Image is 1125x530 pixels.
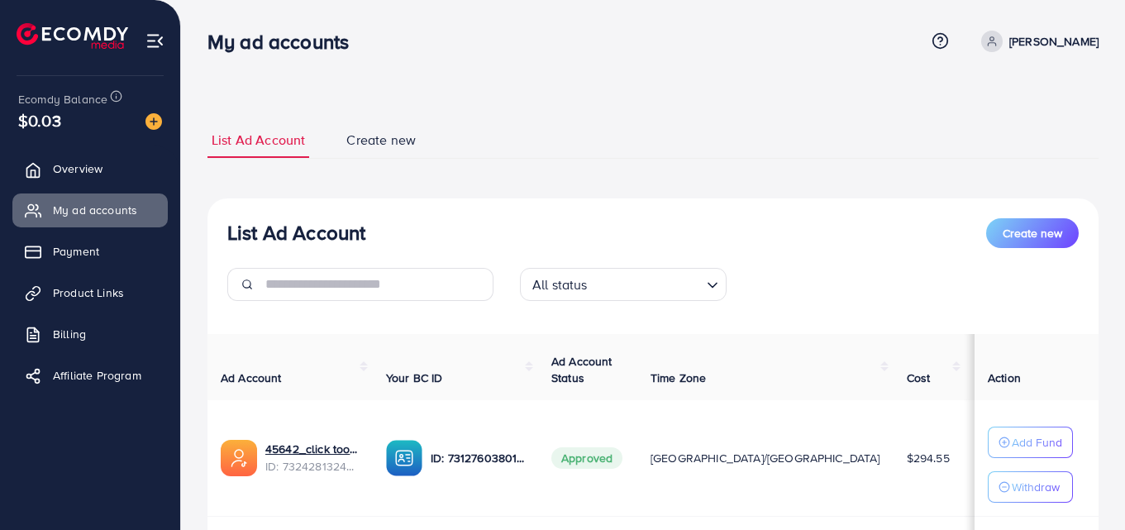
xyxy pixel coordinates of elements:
button: Withdraw [988,471,1073,503]
button: Add Fund [988,427,1073,458]
p: Add Fund [1012,432,1062,452]
a: 45642_click too shop 2_1705317160975 [265,441,360,457]
span: Time Zone [651,370,706,386]
p: ID: 7312760380101771265 [431,448,525,468]
div: <span class='underline'>45642_click too shop 2_1705317160975</span></br>7324281324339003394 [265,441,360,475]
span: My ad accounts [53,202,137,218]
span: Payment [53,243,99,260]
p: Withdraw [1012,477,1060,497]
span: Approved [551,447,622,469]
span: Create new [346,131,416,150]
span: ID: 7324281324339003394 [265,458,360,475]
a: Payment [12,235,168,268]
span: Your BC ID [386,370,443,386]
span: Overview [53,160,102,177]
span: $294.55 [907,450,950,466]
span: Product Links [53,284,124,301]
a: My ad accounts [12,193,168,227]
h3: My ad accounts [207,30,362,54]
span: Affiliate Program [53,367,141,384]
div: Search for option [520,268,727,301]
h3: List Ad Account [227,221,365,245]
a: Billing [12,318,168,351]
span: Ad Account Status [551,353,613,386]
span: List Ad Account [212,131,305,150]
span: Cost [907,370,931,386]
a: Overview [12,152,168,185]
button: Create new [986,218,1079,248]
input: Search for option [593,270,700,297]
img: ic-ads-acc.e4c84228.svg [221,440,257,476]
a: Affiliate Program [12,359,168,392]
img: logo [17,23,128,49]
span: $0.03 [18,108,61,132]
a: Product Links [12,276,168,309]
img: menu [145,31,164,50]
span: Ecomdy Balance [18,91,107,107]
span: Ad Account [221,370,282,386]
span: Billing [53,326,86,342]
span: All status [529,273,591,297]
span: [GEOGRAPHIC_DATA]/[GEOGRAPHIC_DATA] [651,450,880,466]
img: image [145,113,162,130]
span: Create new [1003,225,1062,241]
span: Action [988,370,1021,386]
a: [PERSON_NAME] [975,31,1099,52]
p: [PERSON_NAME] [1009,31,1099,51]
img: ic-ba-acc.ded83a64.svg [386,440,422,476]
